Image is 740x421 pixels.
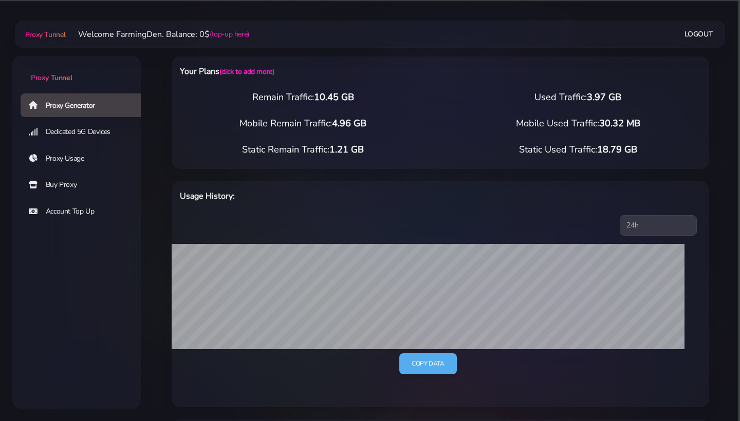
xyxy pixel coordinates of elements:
[399,353,456,374] a: Copy data
[597,143,637,156] span: 18.79 GB
[587,91,621,103] span: 3.97 GB
[684,25,713,44] a: Logout
[165,117,440,130] div: Mobile Remain Traffic:
[21,147,149,170] a: Proxy Usage
[21,200,149,223] a: Account Top Up
[210,29,249,40] a: (top-up here)
[21,173,149,197] a: Buy Proxy
[25,30,66,40] span: Proxy Tunnel
[440,117,715,130] div: Mobile Used Traffic:
[66,28,249,41] li: Welcome FarmingDen. Balance: 0$
[440,90,715,104] div: Used Traffic:
[180,189,479,203] h6: Usage History:
[332,117,366,129] span: 4.96 GB
[440,143,715,157] div: Static Used Traffic:
[165,143,440,157] div: Static Remain Traffic:
[599,117,640,129] span: 30.32 MB
[23,26,66,43] a: Proxy Tunnel
[180,65,479,78] h6: Your Plans
[219,67,274,76] a: (click to add more)
[12,56,141,83] a: Proxy Tunnel
[329,143,364,156] span: 1.21 GB
[21,120,149,144] a: Dedicated 5G Devices
[21,93,149,117] a: Proxy Generator
[314,91,354,103] span: 10.45 GB
[681,362,727,408] iframe: Webchat Widget
[31,73,72,83] span: Proxy Tunnel
[165,90,440,104] div: Remain Traffic:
